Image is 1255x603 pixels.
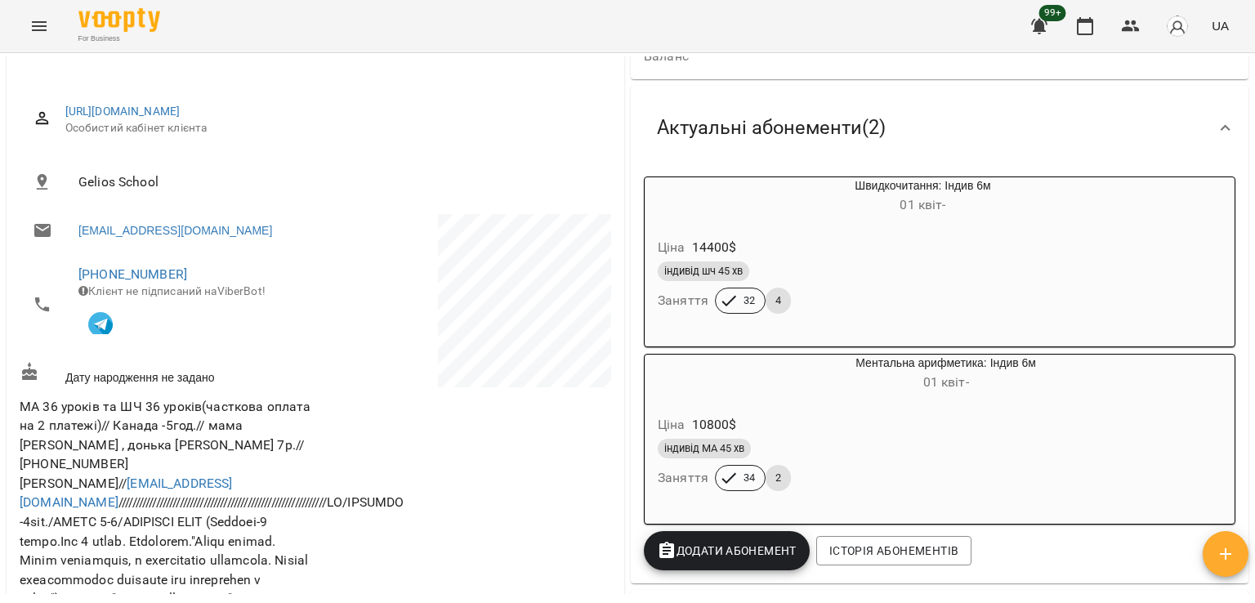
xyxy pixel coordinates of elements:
a: [URL][DOMAIN_NAME] [65,105,181,118]
a: [EMAIL_ADDRESS][DOMAIN_NAME] [78,222,272,239]
p: 14400 $ [692,238,737,257]
img: avatar_s.png [1166,15,1189,38]
div: Ментальна арифметика: Індив 6м [645,355,723,394]
button: Додати Абонемент [644,531,810,570]
span: Історія абонементів [829,541,958,561]
span: 01 квіт - [900,197,945,212]
span: 34 [734,471,765,485]
button: UA [1205,11,1235,41]
span: Баланс [644,47,1081,66]
h6: Ціна [658,236,686,259]
h6: Ціна [658,413,686,436]
span: 4 [766,293,791,308]
button: Ментальна арифметика: Індив 6м01 квіт- Ціна10800$індивід МА 45 хвЗаняття342 [645,355,1168,511]
a: [EMAIL_ADDRESS][DOMAIN_NAME] [20,476,232,511]
a: [PHONE_NUMBER] [78,266,187,282]
div: Актуальні абонементи(2) [631,86,1248,170]
button: Історія абонементів [816,536,971,565]
div: Швидкочитання: Індив 6м [723,177,1123,217]
img: Voopty Logo [78,8,160,32]
button: Menu [20,7,59,46]
span: індивід МА 45 хв [658,441,751,456]
h6: Заняття [658,467,708,489]
span: 2 [766,471,791,485]
span: 32 [734,293,765,308]
img: Telegram [88,312,113,337]
h6: Заняття [658,289,708,312]
span: 99+ [1039,5,1066,21]
span: UA [1212,17,1229,34]
div: Швидкочитання: Індив 6м [645,177,723,217]
div: Ментальна арифметика: Індив 6м [723,355,1168,394]
span: Особистий кабінет клієнта [65,120,598,136]
span: Актуальні абонементи ( 2 ) [657,115,886,141]
span: Gelios School [78,172,598,192]
span: Додати Абонемент [657,541,797,561]
button: Клієнт підписаний на VooptyBot [78,300,123,344]
p: 10800 $ [692,415,737,435]
span: For Business [78,33,160,44]
button: Швидкочитання: Індив 6м01 квіт- Ціна14400$індивід шч 45 хвЗаняття324 [645,177,1123,333]
span: 01 квіт - [923,374,969,390]
span: індивід шч 45 хв [658,264,749,279]
span: Клієнт не підписаний на ViberBot! [78,284,266,297]
div: Дату народження не задано [16,359,315,389]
